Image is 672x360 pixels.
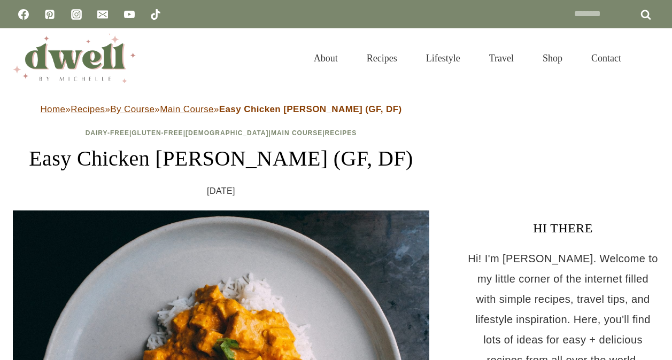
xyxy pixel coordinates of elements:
[13,34,136,83] img: DWELL by michelle
[352,40,412,77] a: Recipes
[145,4,166,25] a: TikTok
[86,129,357,137] span: | | | |
[40,104,401,114] span: » » » »
[66,4,87,25] a: Instagram
[299,40,352,77] a: About
[271,129,322,137] a: Main Course
[13,4,34,25] a: Facebook
[467,218,659,238] h3: HI THERE
[40,104,65,114] a: Home
[412,40,475,77] a: Lifestyle
[325,129,357,137] a: Recipes
[160,104,214,114] a: Main Course
[577,40,636,77] a: Contact
[119,4,140,25] a: YouTube
[528,40,577,77] a: Shop
[219,104,402,114] strong: Easy Chicken [PERSON_NAME] (GF, DF)
[86,129,129,137] a: Dairy-Free
[207,183,235,199] time: [DATE]
[186,129,269,137] a: [DEMOGRAPHIC_DATA]
[132,129,183,137] a: Gluten-Free
[641,49,659,67] button: View Search Form
[299,40,636,77] nav: Primary Navigation
[110,104,155,114] a: By Course
[71,104,105,114] a: Recipes
[475,40,528,77] a: Travel
[92,4,113,25] a: Email
[13,143,429,175] h1: Easy Chicken [PERSON_NAME] (GF, DF)
[39,4,60,25] a: Pinterest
